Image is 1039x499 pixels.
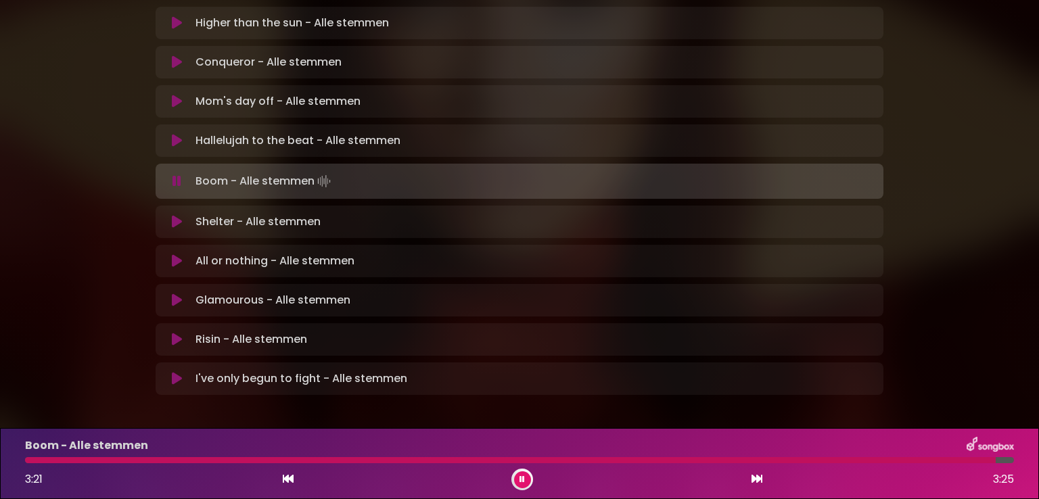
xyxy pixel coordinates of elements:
[195,133,400,149] p: Hallelujah to the beat - Alle stemmen
[195,15,389,31] p: Higher than the sun - Alle stemmen
[195,331,307,348] p: Risin - Alle stemmen
[25,437,148,454] p: Boom - Alle stemmen
[195,54,342,70] p: Conqueror - Alle stemmen
[195,93,361,110] p: Mom's day off - Alle stemmen
[195,172,333,191] p: Boom - Alle stemmen
[967,437,1014,454] img: songbox-logo-white.png
[195,371,407,387] p: I've only begun to fight - Alle stemmen
[195,214,321,230] p: Shelter - Alle stemmen
[195,253,354,269] p: All or nothing - Alle stemmen
[315,172,333,191] img: waveform4.gif
[195,292,350,308] p: Glamourous - Alle stemmen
